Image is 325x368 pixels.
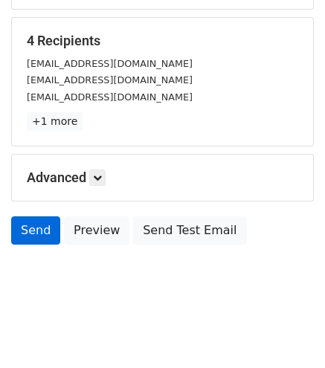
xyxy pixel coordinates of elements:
a: Preview [64,216,129,245]
a: Send Test Email [133,216,246,245]
iframe: Chat Widget [251,297,325,368]
small: [EMAIL_ADDRESS][DOMAIN_NAME] [27,58,193,69]
a: +1 more [27,112,83,131]
small: [EMAIL_ADDRESS][DOMAIN_NAME] [27,74,193,85]
a: Send [11,216,60,245]
small: [EMAIL_ADDRESS][DOMAIN_NAME] [27,91,193,103]
h5: 4 Recipients [27,33,298,49]
h5: Advanced [27,170,298,186]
